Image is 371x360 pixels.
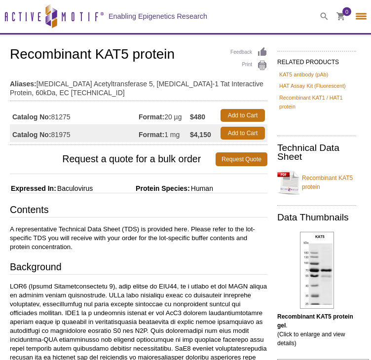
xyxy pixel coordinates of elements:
a: Add to Cart [221,109,265,122]
h3: Contents [10,204,267,217]
a: Recombinant KAT1 / HAT1 protein [279,93,354,111]
a: Recombinant KAT5 protein [277,168,356,197]
p: . (Click to enlarge and view details) [277,312,356,348]
td: 81975 [10,124,139,142]
strong: Format: [139,112,164,121]
h2: Data Thumbnails [277,213,356,222]
strong: Catalog No: [12,112,51,121]
td: [MEDICAL_DATA] Acetyltransferase 5, [MEDICAL_DATA]-1 Tat Interactive Protein, 60kDa, EC [TECHNICA... [10,73,267,98]
span: Request a quote for a bulk order [10,152,216,166]
h1: Recombinant KAT5 protein [10,47,267,64]
p: A representative Technical Data Sheet (TDS) is provided here. Please refer to the lot-specific TD... [10,225,267,252]
strong: Format: [139,130,164,139]
span: Baculovirus [56,184,93,192]
h2: RELATED PRODUCTS [277,51,356,69]
span: Protein Species: [95,184,190,192]
td: 1 mg [139,124,190,142]
a: Print [230,60,267,71]
h3: Background [10,261,267,275]
a: Add to Cart [221,127,265,140]
a: Request Quote [216,152,267,166]
a: 0 [336,12,345,23]
b: Recombinant KAT5 protein gel [277,313,353,329]
a: Feedback [230,47,267,58]
strong: $480 [190,112,205,121]
h2: Technical Data Sheet [277,144,356,161]
strong: Aliases: [10,79,37,88]
strong: $4,150 [190,130,211,139]
a: HAT Assay Kit (Fluorescent) [279,81,346,90]
strong: Catalog No: [12,130,51,139]
span: Expressed In: [10,184,56,192]
td: 81275 [10,107,139,124]
img: Recombinant KAT5 protein gel [300,232,334,309]
span: Human [190,184,213,192]
span: 0 [345,7,348,16]
h2: Enabling Epigenetics Research [109,12,207,21]
td: 20 µg [139,107,190,124]
a: KAT5 antibody (pAb) [279,70,328,79]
